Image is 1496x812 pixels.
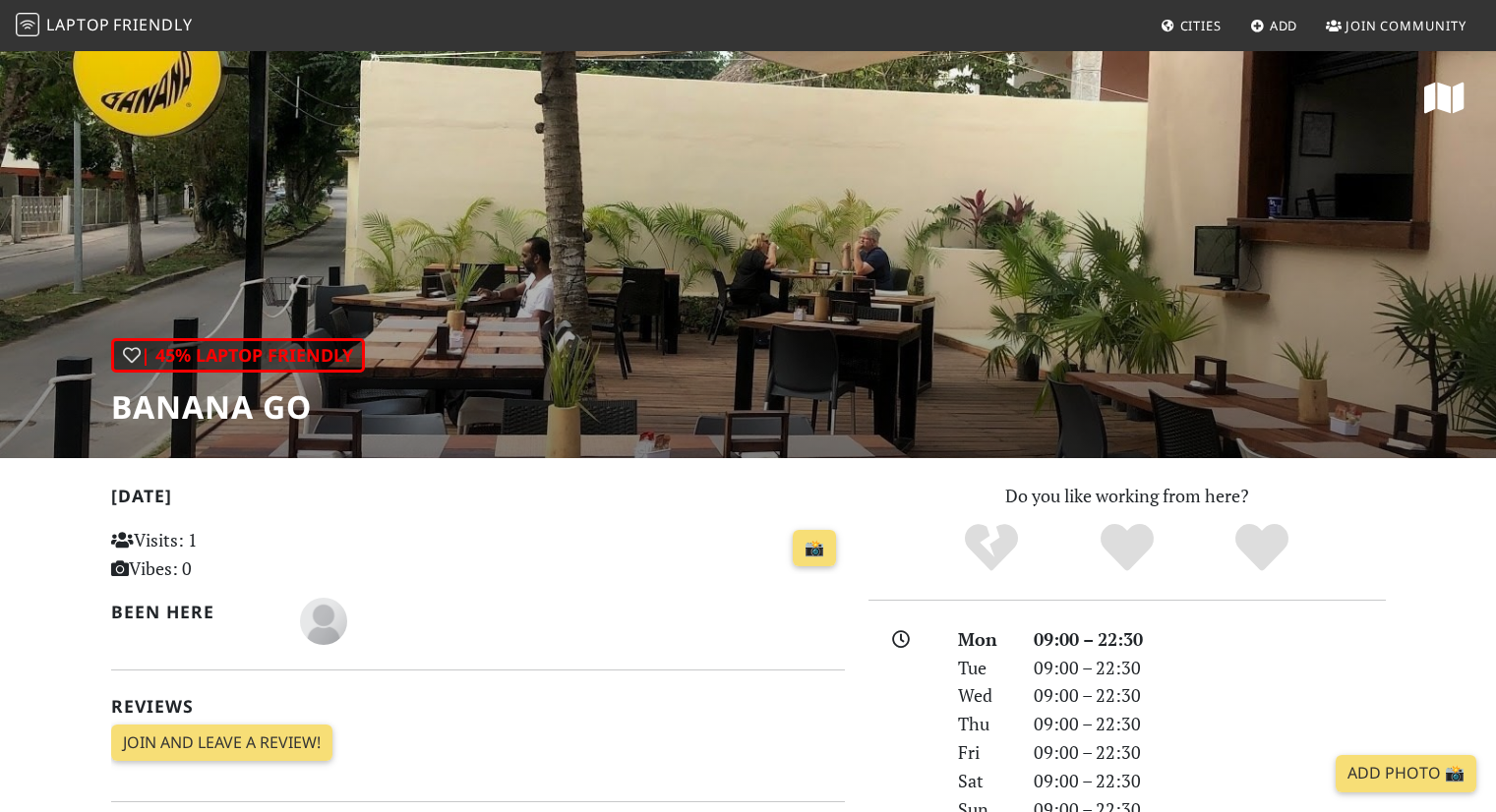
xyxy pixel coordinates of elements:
[946,710,1021,738] div: Thu
[1318,8,1474,43] a: Join Community
[16,13,39,36] img: LaptopFriendly
[1346,17,1466,34] span: Join Community
[1022,738,1398,767] div: 09:00 – 22:30
[1194,521,1330,575] div: Definitely!
[1022,710,1398,738] div: 09:00 – 22:30
[946,738,1021,767] div: Fri
[1022,625,1398,654] div: 09:00 – 22:30
[111,696,845,717] h2: Reviews
[300,608,347,631] span: TzwSVsOw TzwSVsOw
[111,486,845,514] h2: [DATE]
[1242,8,1306,43] a: Add
[1270,17,1298,34] span: Add
[111,338,365,373] div: In general, do you like working from here?
[1022,767,1398,795] div: 09:00 – 22:30
[868,482,1386,510] p: Do you like working from here?
[1336,755,1476,792] a: Add Photo 📸
[113,14,192,35] span: Friendly
[1180,17,1222,34] span: Cities
[946,654,1021,682] div: Tue
[1059,521,1195,575] div: Yes
[946,767,1021,795] div: Sat
[111,526,340,583] p: Visits: 1 Vibes: 0
[300,598,347,645] img: blank-535327c66bd565773addf3077783bbfce4b00ec00e9fd257753287c682c7fa38.png
[1153,8,1229,43] a: Cities
[111,602,277,622] h2: Been here
[924,521,1059,575] div: No
[46,14,110,35] span: Laptop
[946,625,1021,654] div: Mon
[16,9,193,43] a: LaptopFriendly LaptopFriendly
[111,388,365,426] h1: Banana Go
[1022,654,1398,682] div: 09:00 – 22:30
[946,681,1021,710] div: Wed
[111,725,332,762] a: Join and leave a review!
[793,530,836,567] a: 📸
[1022,681,1398,710] div: 09:00 – 22:30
